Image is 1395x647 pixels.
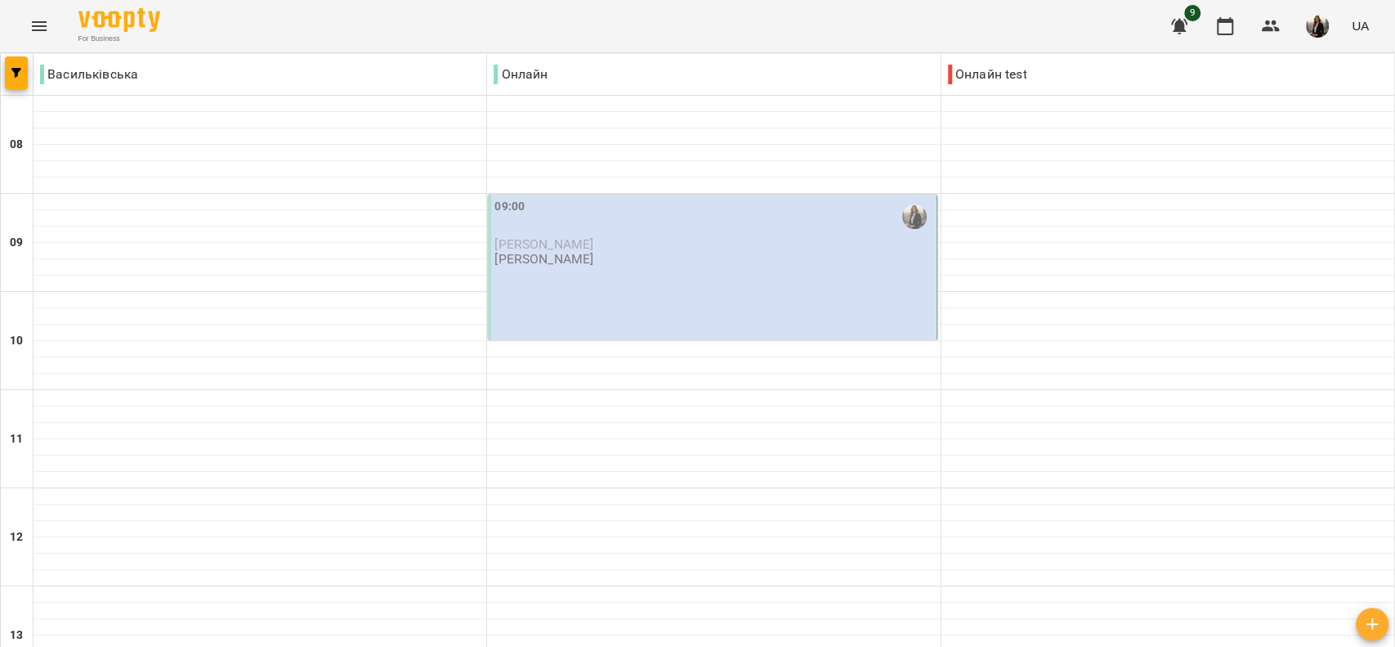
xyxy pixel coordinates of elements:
[10,332,23,350] h6: 10
[1352,17,1369,34] span: UA
[40,65,138,84] p: Васильківська
[10,136,23,154] h6: 08
[10,234,23,252] h6: 09
[10,430,23,448] h6: 11
[902,204,927,229] img: Тетяна Левицька
[78,34,160,44] span: For Business
[494,252,593,266] p: [PERSON_NAME]
[10,627,23,645] h6: 13
[948,65,1027,84] p: Онлайн test
[494,236,593,252] span: [PERSON_NAME]
[1184,5,1201,21] span: 9
[1306,15,1329,38] img: 91952ddef0f0023157af724e1fee8812.jpg
[10,528,23,546] h6: 12
[494,198,525,216] label: 09:00
[78,8,160,32] img: Voopty Logo
[494,65,548,84] p: Онлайн
[1345,11,1375,41] button: UA
[20,7,59,46] button: Menu
[1356,608,1388,640] button: Створити урок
